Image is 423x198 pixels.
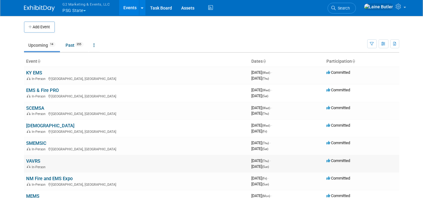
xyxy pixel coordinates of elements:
[26,88,59,93] a: EMS & Fire PRO
[63,1,110,7] span: G2 Marketing & Events, LLC
[327,123,350,128] span: Committed
[252,105,272,110] span: [DATE]
[262,141,269,145] span: (Thu)
[61,39,88,51] a: Past355
[27,147,30,150] img: In-Person Event
[262,77,269,80] span: (Thu)
[327,193,350,198] span: Committed
[27,112,30,115] img: In-Person Event
[271,88,272,92] span: -
[327,105,350,110] span: Committed
[324,56,399,67] th: Participation
[24,39,60,51] a: Upcoming14
[252,146,269,151] span: [DATE]
[26,182,247,187] div: [GEOGRAPHIC_DATA], [GEOGRAPHIC_DATA]
[327,70,350,75] span: Committed
[327,88,350,92] span: Committed
[26,76,247,81] div: [GEOGRAPHIC_DATA], [GEOGRAPHIC_DATA]
[26,123,75,129] a: [DEMOGRAPHIC_DATA]
[262,194,270,198] span: (Mon)
[26,129,247,134] div: [GEOGRAPHIC_DATA], [GEOGRAPHIC_DATA]
[271,105,272,110] span: -
[252,158,271,163] span: [DATE]
[252,70,272,75] span: [DATE]
[26,158,41,164] a: VAVRS
[262,159,269,163] span: (Thu)
[26,111,247,116] div: [GEOGRAPHIC_DATA], [GEOGRAPHIC_DATA]
[75,42,83,47] span: 355
[364,3,393,10] img: Laine Butler
[32,77,48,81] span: In-Person
[327,158,350,163] span: Committed
[26,70,42,76] a: KY EMS
[252,123,272,128] span: [DATE]
[24,22,55,33] button: Add Event
[252,111,269,116] span: [DATE]
[252,76,269,81] span: [DATE]
[26,176,73,181] a: NM Fire and EMS Expo
[32,183,48,187] span: In-Person
[262,147,269,151] span: (Sat)
[27,77,30,80] img: In-Person Event
[26,141,47,146] a: SMEMSIC
[252,141,271,145] span: [DATE]
[26,93,247,98] div: [GEOGRAPHIC_DATA], [GEOGRAPHIC_DATA]
[328,3,356,14] a: Search
[262,71,270,74] span: (Wed)
[262,112,269,115] span: (Thu)
[252,176,269,180] span: [DATE]
[252,93,269,98] span: [DATE]
[26,146,247,151] div: [GEOGRAPHIC_DATA], [GEOGRAPHIC_DATA]
[352,59,355,64] a: Sort by Participation Type
[49,42,55,47] span: 14
[27,183,30,186] img: In-Person Event
[32,147,48,151] span: In-Person
[26,105,45,111] a: SCEMSA
[32,112,48,116] span: In-Person
[262,94,269,98] span: (Sat)
[262,89,270,92] span: (Wed)
[262,183,269,186] span: (Sun)
[252,193,272,198] span: [DATE]
[263,59,266,64] a: Sort by Start Date
[27,130,30,133] img: In-Person Event
[262,130,267,133] span: (Fri)
[252,164,269,169] span: [DATE]
[32,165,48,169] span: In-Person
[271,123,272,128] span: -
[38,59,41,64] a: Sort by Event Name
[327,176,350,180] span: Committed
[24,5,55,11] img: ExhibitDay
[327,141,350,145] span: Committed
[27,94,30,97] img: In-Person Event
[249,56,324,67] th: Dates
[262,177,267,180] span: (Fri)
[336,6,350,10] span: Search
[271,193,272,198] span: -
[32,130,48,134] span: In-Person
[262,124,270,127] span: (Wed)
[24,56,249,67] th: Event
[271,70,272,75] span: -
[252,88,272,92] span: [DATE]
[262,165,269,168] span: (Sun)
[32,94,48,98] span: In-Person
[27,165,30,168] img: In-Person Event
[252,182,269,186] span: [DATE]
[252,129,267,133] span: [DATE]
[262,106,270,110] span: (Wed)
[270,158,271,163] span: -
[270,141,271,145] span: -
